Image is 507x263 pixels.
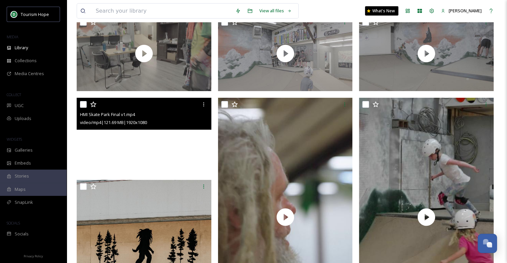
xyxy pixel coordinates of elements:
[15,173,29,179] span: Stories
[15,115,31,122] span: Uploads
[15,147,33,153] span: Galleries
[7,92,21,97] span: COLLECT
[21,11,49,17] span: Tourism Hope
[92,4,232,18] input: Search your library
[15,58,37,64] span: Collections
[449,8,482,14] span: [PERSON_NAME]
[359,16,494,91] img: thumbnail
[7,34,18,39] span: MEDIA
[7,220,20,225] span: SOCIALS
[77,16,211,91] img: thumbnail
[15,45,28,51] span: Library
[11,11,17,18] img: logo.png
[24,254,43,258] span: Privacy Policy
[80,111,135,117] span: HMI Skate Park Final v1.mp4
[77,98,211,173] video: HMI Skate Park Final v1.mp4
[478,234,497,253] button: Open Chat
[15,186,26,193] span: Maps
[365,6,398,16] a: What's New
[15,231,29,237] span: Socials
[15,102,24,109] span: UGC
[24,252,43,260] a: Privacy Policy
[7,137,22,142] span: WIDGETS
[438,4,485,17] a: [PERSON_NAME]
[256,4,295,17] a: View all files
[15,70,44,77] span: Media Centres
[15,160,31,166] span: Embeds
[80,119,147,125] span: video/mp4 | 121.69 MB | 1920 x 1080
[15,199,33,205] span: SnapLink
[218,16,353,91] img: thumbnail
